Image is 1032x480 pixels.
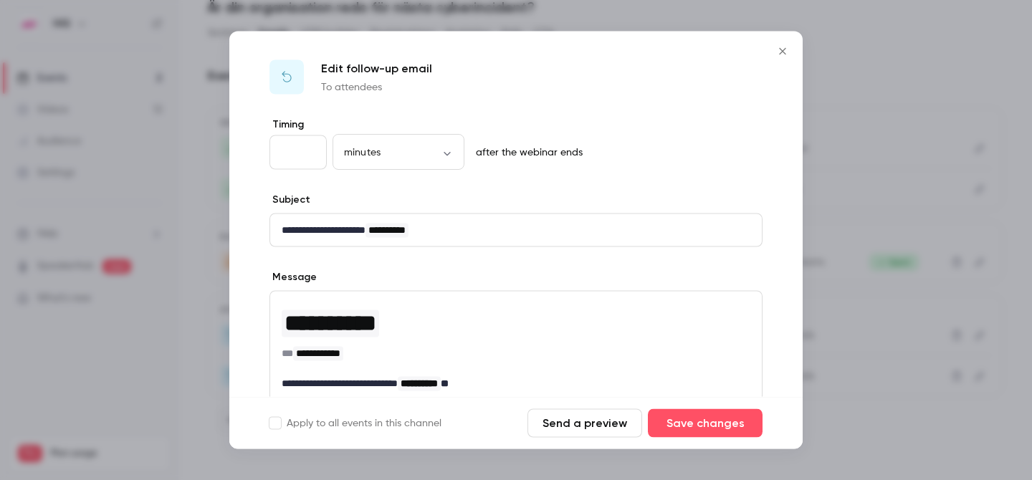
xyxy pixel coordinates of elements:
label: Apply to all events in this channel [269,416,441,431]
p: Edit follow-up email [321,60,432,77]
p: after the webinar ends [470,145,583,160]
div: editor [270,214,762,246]
label: Message [269,270,317,284]
button: Close [768,37,797,66]
button: Save changes [648,409,763,438]
label: Timing [269,117,763,132]
div: minutes [333,145,464,159]
button: Send a preview [527,409,642,438]
p: To attendees [321,80,432,95]
label: Subject [269,193,310,207]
